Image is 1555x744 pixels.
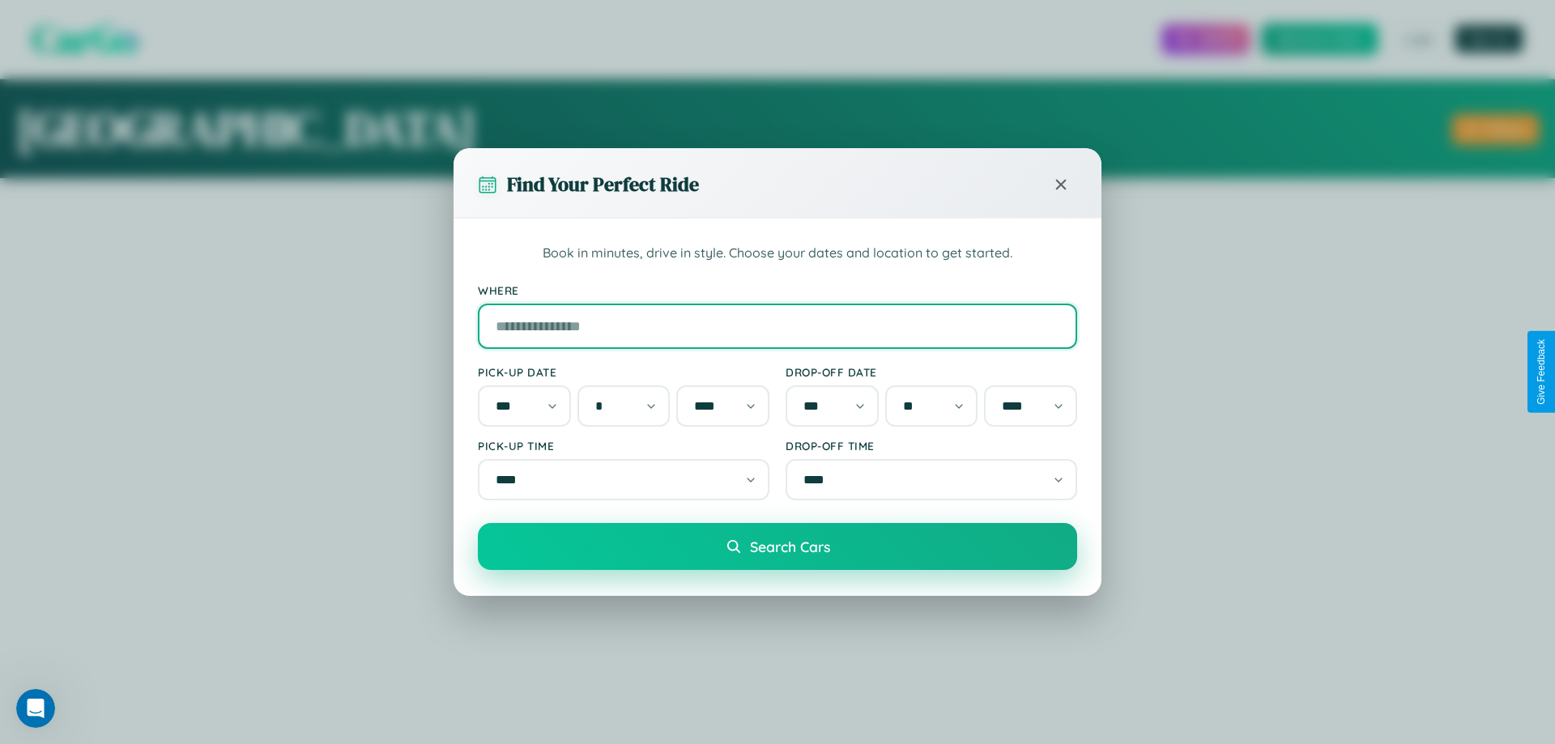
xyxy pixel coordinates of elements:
[478,523,1077,570] button: Search Cars
[786,439,1077,453] label: Drop-off Time
[786,365,1077,379] label: Drop-off Date
[478,243,1077,264] p: Book in minutes, drive in style. Choose your dates and location to get started.
[478,439,769,453] label: Pick-up Time
[478,283,1077,297] label: Where
[478,365,769,379] label: Pick-up Date
[750,538,830,555] span: Search Cars
[507,171,699,198] h3: Find Your Perfect Ride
